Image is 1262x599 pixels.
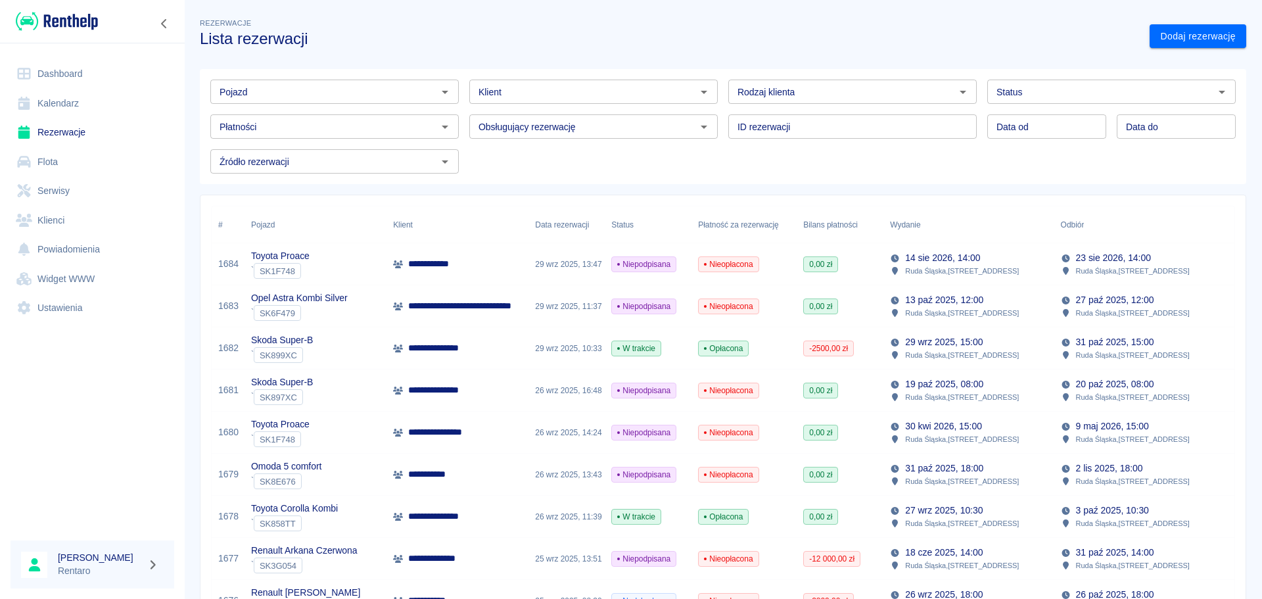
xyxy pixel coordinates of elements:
[528,285,605,327] div: 29 wrz 2025, 11:37
[612,511,661,523] span: W trakcie
[905,251,980,265] p: 14 sie 2026, 14:00
[954,83,972,101] button: Otwórz
[1061,206,1085,243] div: Odbiór
[803,206,858,243] div: Bilans płatności
[1054,206,1225,243] div: Odbiór
[699,385,758,396] span: Nieopłacona
[804,427,837,439] span: 0,00 zł
[612,553,676,565] span: Niepodpisana
[254,266,300,276] span: SK1F748
[251,389,313,405] div: `
[528,496,605,538] div: 26 wrz 2025, 11:39
[218,425,239,439] a: 1680
[699,300,758,312] span: Nieopłacona
[254,561,302,571] span: SK3G054
[11,11,98,32] a: Renthelp logo
[528,206,605,243] div: Data rezerwacji
[1213,83,1231,101] button: Otwórz
[695,83,713,101] button: Otwórz
[218,552,239,565] a: 1677
[251,418,310,431] p: Toyota Proace
[251,305,348,321] div: `
[1076,377,1154,391] p: 20 paź 2025, 08:00
[254,393,302,402] span: SK897XC
[804,258,837,270] span: 0,00 zł
[254,435,300,444] span: SK1F748
[1076,293,1154,307] p: 27 paź 2025, 12:00
[890,206,920,243] div: Wydanie
[251,431,310,447] div: `
[528,327,605,370] div: 29 wrz 2025, 10:33
[528,243,605,285] div: 29 wrz 2025, 13:47
[905,391,1019,403] p: Ruda Śląska , [STREET_ADDRESS]
[905,377,983,391] p: 19 paź 2025, 08:00
[804,511,837,523] span: 0,00 zł
[612,343,661,354] span: W trakcie
[1076,349,1190,361] p: Ruda Śląska , [STREET_ADDRESS]
[804,300,837,312] span: 0,00 zł
[245,206,386,243] div: Pojazd
[605,206,691,243] div: Status
[691,206,797,243] div: Płatność za rezerwację
[1076,251,1151,265] p: 23 sie 2026, 14:00
[11,176,174,206] a: Serwisy
[218,206,223,243] div: #
[11,264,174,294] a: Widget WWW
[393,206,413,243] div: Klient
[905,475,1019,487] p: Ruda Śląska , [STREET_ADDRESS]
[58,551,142,564] h6: [PERSON_NAME]
[528,370,605,412] div: 26 wrz 2025, 16:48
[905,462,983,475] p: 31 paź 2025, 18:00
[16,11,98,32] img: Renthelp logo
[611,206,634,243] div: Status
[905,335,983,349] p: 29 wrz 2025, 15:00
[905,349,1019,361] p: Ruda Śląska , [STREET_ADDRESS]
[1076,419,1149,433] p: 9 maj 2026, 15:00
[804,553,860,565] span: -12 000,00 zł
[528,412,605,454] div: 26 wrz 2025, 14:24
[254,308,300,318] span: SK6F479
[905,433,1019,445] p: Ruda Śląska , [STREET_ADDRESS]
[612,300,676,312] span: Niepodpisana
[251,558,358,573] div: `
[804,385,837,396] span: 0,00 zł
[251,375,313,389] p: Skoda Super-B
[905,560,1019,571] p: Ruda Śląska , [STREET_ADDRESS]
[699,469,758,481] span: Nieopłacona
[251,502,338,515] p: Toyota Corolla Kombi
[218,467,239,481] a: 1679
[905,265,1019,277] p: Ruda Śląska , [STREET_ADDRESS]
[1076,265,1190,277] p: Ruda Śląska , [STREET_ADDRESS]
[436,118,454,136] button: Otwórz
[905,307,1019,319] p: Ruda Śląska , [STREET_ADDRESS]
[883,206,1054,243] div: Wydanie
[535,206,589,243] div: Data rezerwacji
[987,114,1106,139] input: DD.MM.YYYY
[1076,307,1190,319] p: Ruda Śląska , [STREET_ADDRESS]
[612,385,676,396] span: Niepodpisana
[218,510,239,523] a: 1678
[218,383,239,397] a: 1681
[218,257,239,271] a: 1684
[11,235,174,264] a: Powiadomienia
[804,343,853,354] span: -2500,00 zł
[1076,517,1190,529] p: Ruda Śląska , [STREET_ADDRESS]
[251,473,321,489] div: `
[386,206,528,243] div: Klient
[1076,335,1154,349] p: 31 paź 2025, 15:00
[1117,114,1236,139] input: DD.MM.YYYY
[251,515,338,531] div: `
[699,343,748,354] span: Opłacona
[1076,560,1190,571] p: Ruda Śląska , [STREET_ADDRESS]
[612,469,676,481] span: Niepodpisana
[11,59,174,89] a: Dashboard
[200,19,251,27] span: Rezerwacje
[797,206,883,243] div: Bilans płatności
[11,147,174,177] a: Flota
[905,504,983,517] p: 27 wrz 2025, 10:30
[254,519,301,529] span: SK858TT
[254,477,301,487] span: SK8E676
[804,469,837,481] span: 0,00 zł
[254,350,302,360] span: SK899XC
[251,291,348,305] p: Opel Astra Kombi Silver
